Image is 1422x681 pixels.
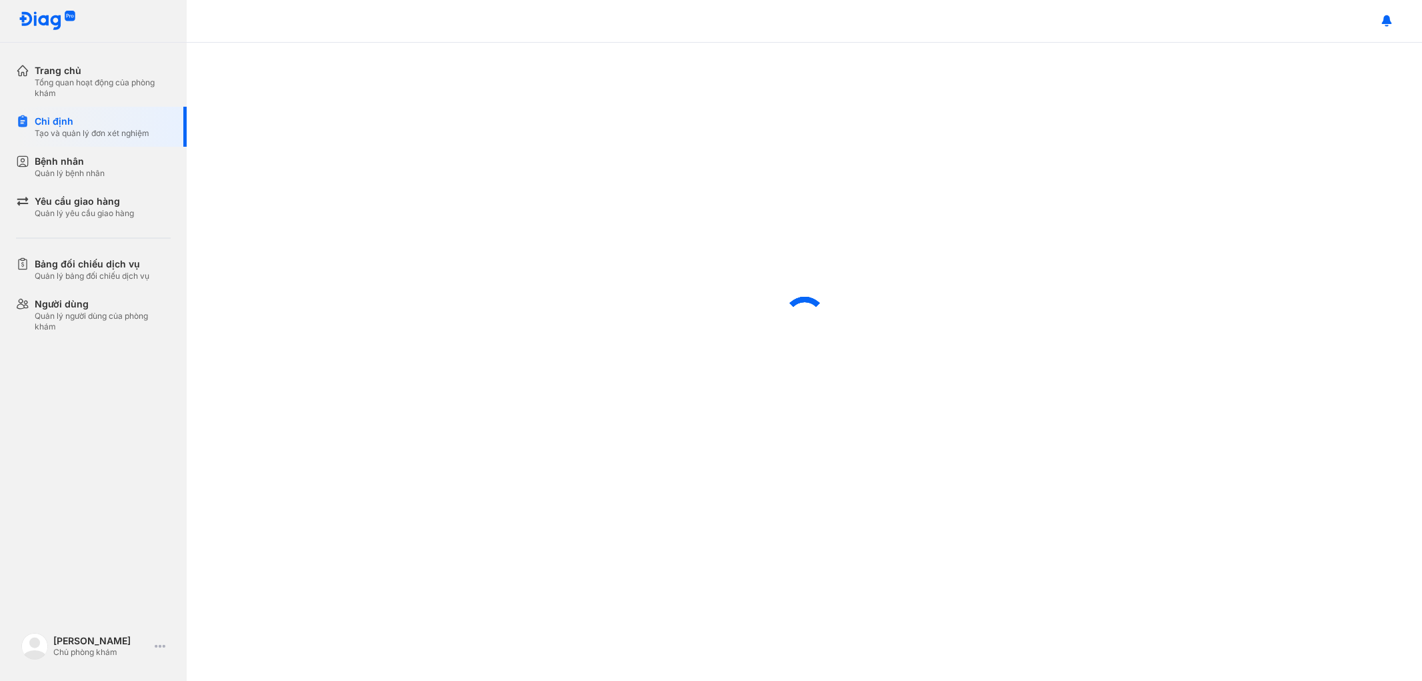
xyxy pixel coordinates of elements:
div: Quản lý người dùng của phòng khám [35,311,171,332]
div: Bảng đối chiếu dịch vụ [35,257,149,271]
div: [PERSON_NAME] [53,635,149,647]
div: Quản lý bệnh nhân [35,168,105,179]
div: Quản lý yêu cầu giao hàng [35,208,134,219]
div: Bệnh nhân [35,155,105,168]
div: Trang chủ [35,64,171,77]
img: logo [21,633,48,660]
div: Người dùng [35,297,171,311]
div: Quản lý bảng đối chiếu dịch vụ [35,271,149,281]
div: Chủ phòng khám [53,647,149,658]
div: Tạo và quản lý đơn xét nghiệm [35,128,149,139]
img: logo [19,11,76,31]
div: Tổng quan hoạt động của phòng khám [35,77,171,99]
div: Yêu cầu giao hàng [35,195,134,208]
div: Chỉ định [35,115,149,128]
